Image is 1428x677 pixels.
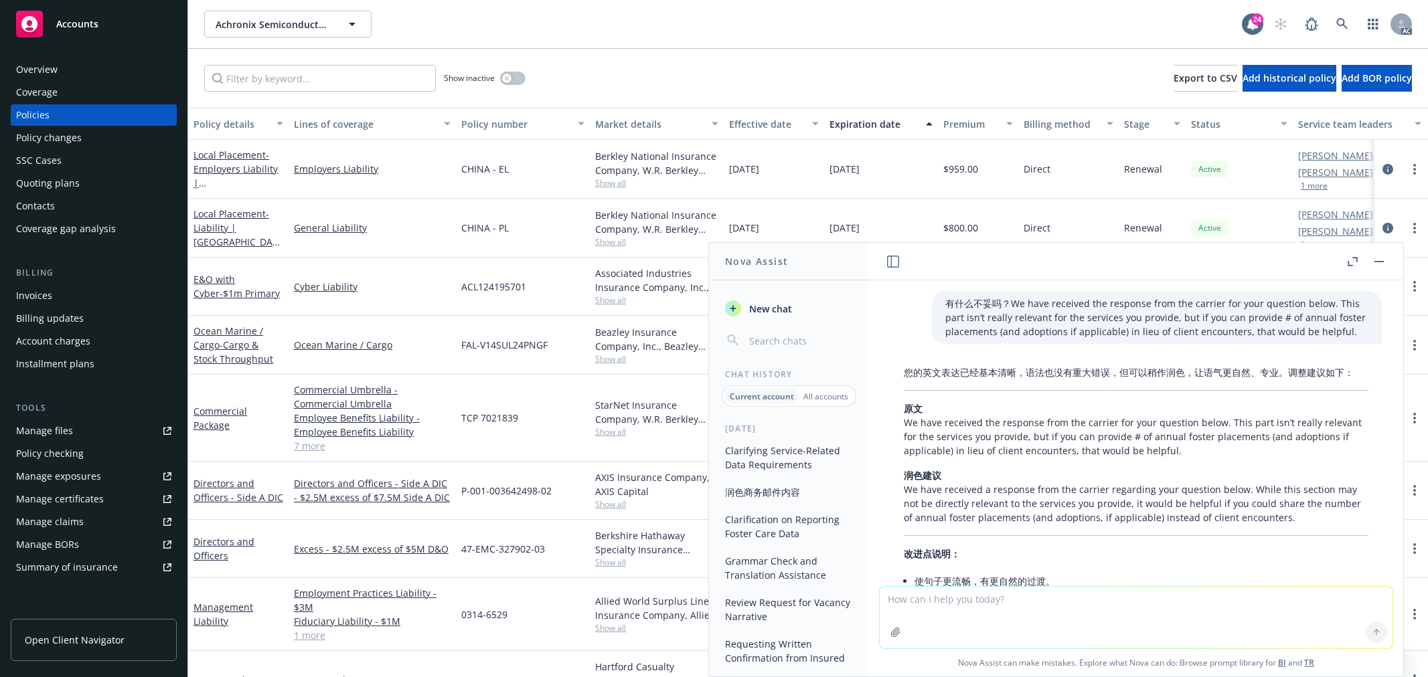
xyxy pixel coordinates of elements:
a: Directors and Officers - Side A DIC - $2.5M excess of $7.5M Side A DIC [294,476,451,504]
span: Show all [595,236,718,248]
div: Account charges [16,330,90,352]
span: - Employers Liability | [GEOGRAPHIC_DATA] - EL [193,149,278,217]
button: Policy number [456,108,590,140]
span: Show all [595,622,718,634]
span: [DATE] [729,221,759,235]
div: Policy changes [16,127,82,149]
a: Directors and Officers - Side A DIC [193,477,283,504]
div: Policies [16,104,50,126]
a: more [1407,410,1423,426]
a: Contacts [11,195,177,217]
div: SSC Cases [16,150,62,171]
a: more [1407,482,1423,498]
button: Add historical policy [1243,65,1336,92]
div: Effective date [729,117,804,131]
p: We have received a response from the carrier regarding your question below. While this section ma... [904,468,1368,524]
a: Search [1329,11,1356,37]
span: [DATE] [829,221,860,235]
a: more [1407,541,1423,557]
a: Manage files [11,420,177,442]
input: Filter by keyword... [204,65,436,92]
span: 47-EMC-327902-03 [461,542,545,556]
span: Export to CSV [1174,72,1237,84]
span: 润色建议 [904,469,941,482]
a: [PERSON_NAME] [1298,224,1373,238]
div: Coverage [16,82,58,103]
span: 原文 [904,402,923,415]
div: [DATE] [709,423,869,434]
div: Summary of insurance [16,557,118,578]
div: Tools [11,401,177,415]
span: New chat [746,302,792,316]
div: Quoting plans [16,173,80,194]
a: TR [1304,657,1314,668]
div: Policy number [461,117,570,131]
a: circleInformation [1380,161,1396,177]
button: Market details [590,108,724,140]
a: more [1407,606,1423,622]
a: circleInformation [1380,220,1396,236]
button: Achronix Semiconductor Corporation [204,11,372,37]
a: Start snowing [1267,11,1294,37]
span: Open Client Navigator [25,633,125,647]
a: Management Liability [193,601,253,627]
div: Market details [595,117,704,131]
a: Quoting plans [11,173,177,194]
div: Overview [16,59,58,80]
a: Report a Bug [1298,11,1325,37]
button: Status [1186,108,1293,140]
a: more [1407,161,1423,177]
button: Requesting Written Confirmation from Insured [720,633,858,669]
button: Export to CSV [1174,65,1237,92]
a: Policy checking [11,443,177,464]
div: 24 [1251,13,1263,25]
button: New chat [720,296,858,320]
span: Active [1196,222,1223,234]
div: Billing [11,266,177,280]
div: Expiration date [829,117,918,131]
input: Search chats [746,331,853,350]
div: Berkley National Insurance Company, W.R. Berkley Corporation [595,208,718,236]
a: Policy changes [11,127,177,149]
a: Manage exposures [11,466,177,487]
div: Beazley Insurance Company, Inc., Beazley Group, Falvey Cargo [595,325,718,353]
span: Show all [595,426,718,438]
a: Manage BORs [11,534,177,555]
span: - Cargo & Stock Throughput [193,338,273,365]
div: Manage files [16,420,73,442]
div: Status [1191,117,1273,131]
button: Policy details [188,108,289,140]
button: Lines of coverage [289,108,456,140]
a: Local Placement [193,149,278,217]
button: Effective date [724,108,824,140]
span: Add historical policy [1243,72,1336,84]
a: Invoices [11,285,177,306]
a: Policies [11,104,177,126]
div: Chat History [709,369,869,380]
a: 1 more [294,628,451,642]
button: Stage [1119,108,1186,140]
span: Show all [595,294,718,306]
span: Accounts [56,19,98,29]
div: Manage claims [16,511,84,533]
span: Active [1196,163,1223,175]
a: Fiduciary Liability - $1M [294,614,451,628]
div: Associated Industries Insurance Company, Inc., AmTrust Financial Services, CRC Group [595,266,718,294]
a: Commercial Package [193,405,247,431]
button: Expiration date [824,108,938,140]
div: Coverage gap analysis [16,218,116,239]
span: Achronix Semiconductor Corporation [216,17,331,31]
span: Renewal [1124,162,1162,176]
span: Renewal [1124,221,1162,235]
button: 润色商务邮件内容 [720,481,858,503]
a: Ocean Marine / Cargo [294,338,451,352]
div: Invoices [16,285,52,306]
button: Grammar Check and Translation Assistance [720,550,858,586]
div: StarNet Insurance Company, W.R. Berkley Corporation [595,398,718,426]
div: Installment plans [16,353,94,375]
button: 1 more [1301,182,1328,190]
span: P-001-003642498-02 [461,484,552,498]
div: Manage BORs [16,534,79,555]
span: Direct [1024,162,1050,176]
span: Show all [595,498,718,510]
